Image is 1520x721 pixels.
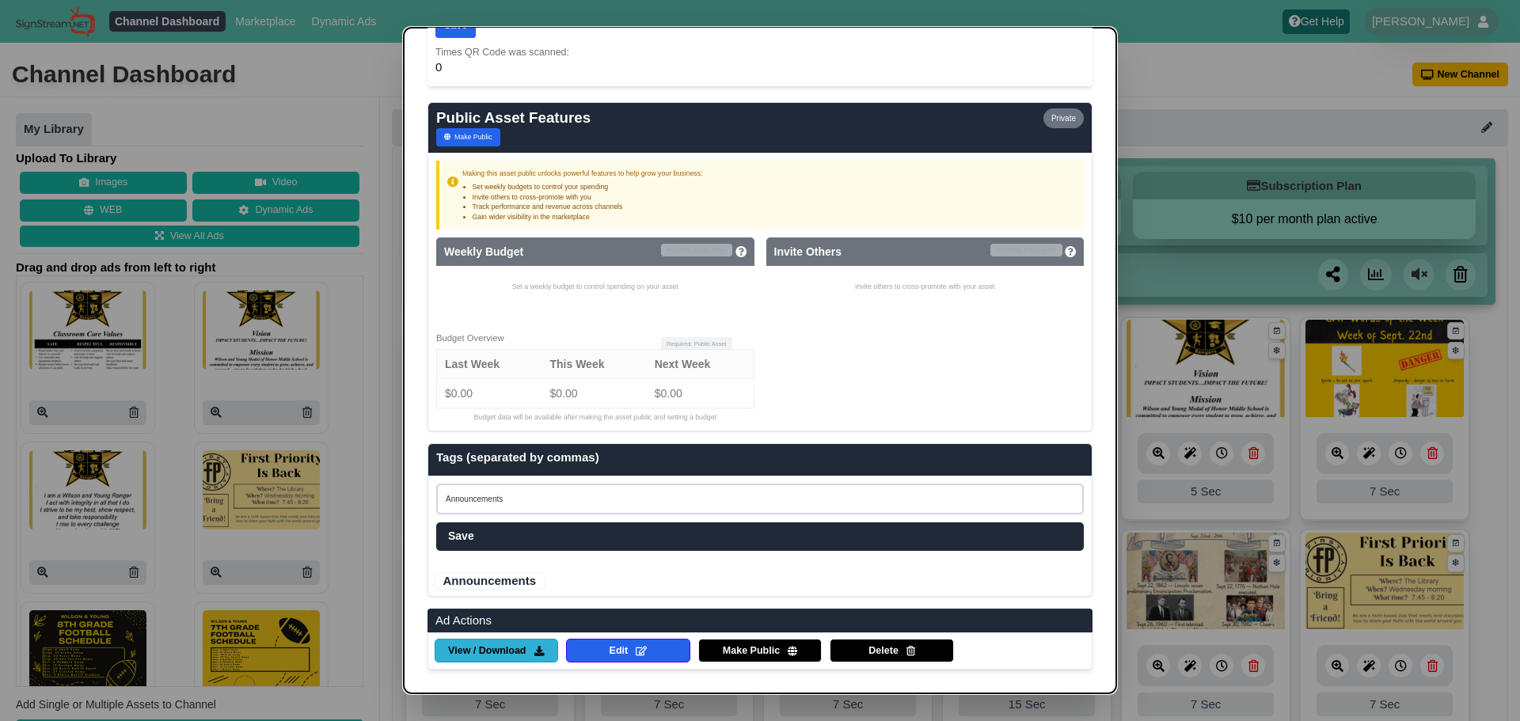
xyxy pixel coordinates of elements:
[473,202,1077,212] li: Track performance and revenue across channels
[435,60,442,74] span: 0
[436,450,599,465] label: Tags (separated by commas)
[435,572,545,590] div: Announcements
[435,46,1085,60] p: Times QR Code was scanned:
[436,128,500,146] a: Make Public
[473,192,1077,203] li: Invite others to cross-promote with you
[435,639,559,662] a: View / Download
[448,644,526,658] span: View / Download
[436,484,1084,514] input: Enter tags
[436,522,1084,551] div: Save tags
[462,169,1076,179] p: Making this asset public unlocks powerful features to help grow your business:
[435,613,1085,628] h4: Ad Actions
[868,644,899,658] span: Delete
[610,644,629,658] span: Edit
[830,639,954,662] a: Delete
[698,639,823,662] a: Make Public
[473,212,1077,222] li: Gain wider visibility in the marketplace
[566,639,690,662] a: Edit
[1043,108,1084,128] span: Private
[723,644,780,658] span: Make Public
[473,182,1077,192] li: Set weekly budgets to control your spending
[436,109,591,127] h3: Public Asset Features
